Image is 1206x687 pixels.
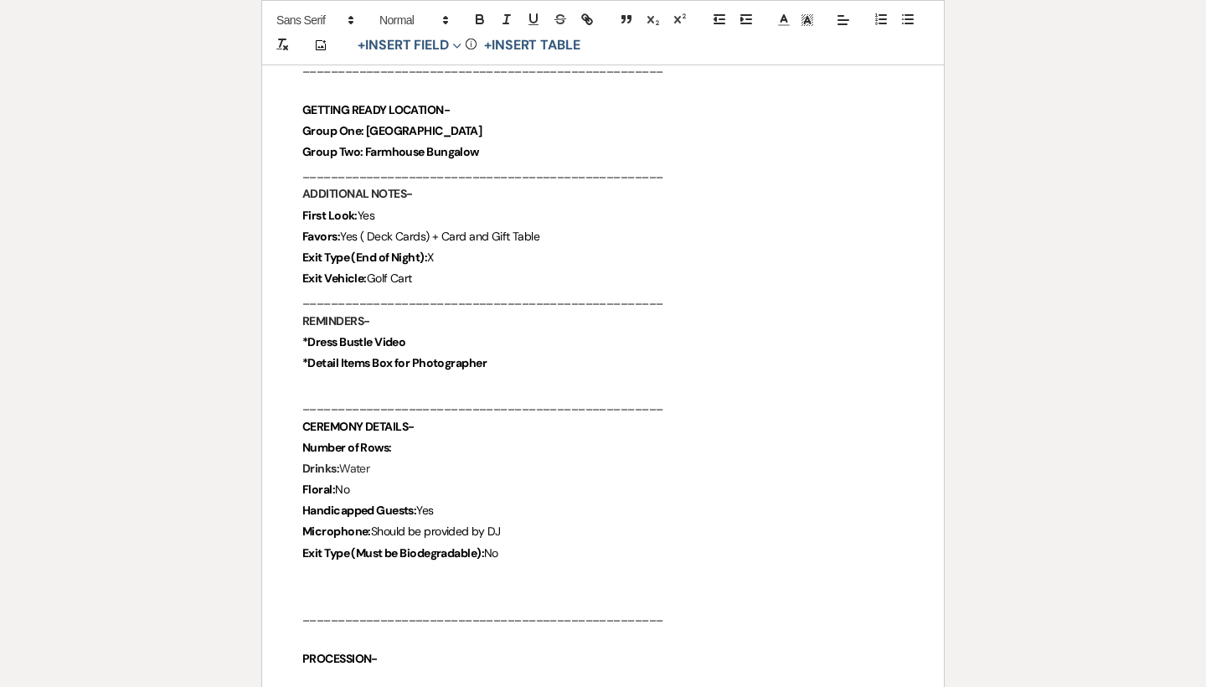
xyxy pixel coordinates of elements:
[302,289,904,310] p: ___________________________________________________
[302,250,427,265] strong: Exit Type (End of Night):
[302,524,371,539] strong: Microphone:
[340,229,539,244] span: Yes ( Deck Cards) + Card and Gift Table
[302,57,904,78] p: ___________________________________________________
[302,123,482,138] strong: Group One: [GEOGRAPHIC_DATA]
[358,208,374,223] span: Yes
[302,208,358,223] strong: First Look:
[302,440,392,455] strong: Number of Rows:
[427,250,433,265] span: X
[772,10,796,30] span: Text Color
[832,10,855,30] span: Alignment
[478,35,586,55] button: +Insert Table
[302,606,904,627] p: ___________________________________________________
[302,102,450,117] strong: GETTING READY LOCATION-
[484,545,498,560] span: No
[302,271,367,286] strong: Exit Vehicle:
[302,313,369,328] strong: REMINDERS-
[302,163,904,183] p: ___________________________________________________
[302,482,335,497] strong: Floral:
[302,503,416,518] strong: Handicapped Guests:
[484,39,492,52] span: +
[367,271,412,286] span: Golf Cart
[302,458,904,479] p: Water
[302,186,412,201] strong: ADDITIONAL NOTES-
[371,524,501,539] span: Should be provided by DJ
[302,461,339,476] strong: Drinks:
[302,144,479,159] strong: Group Two: Farmhouse Bungalow
[302,334,405,349] strong: *Dress Bustle Video
[302,545,484,560] strong: Exit Type (Must be Biodegradable):
[302,395,904,416] p: ___________________________________________________
[358,39,365,52] span: +
[352,35,467,55] button: Insert Field
[335,482,349,497] span: No
[372,10,454,30] span: Header Formats
[302,355,487,370] strong: *Detail Items Box for Photographer
[302,419,414,434] strong: CEREMONY DETAILS-
[302,651,378,666] strong: PROCESSION-
[796,10,819,30] span: Text Background Color
[416,503,433,518] span: Yes
[302,229,340,244] strong: Favors:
